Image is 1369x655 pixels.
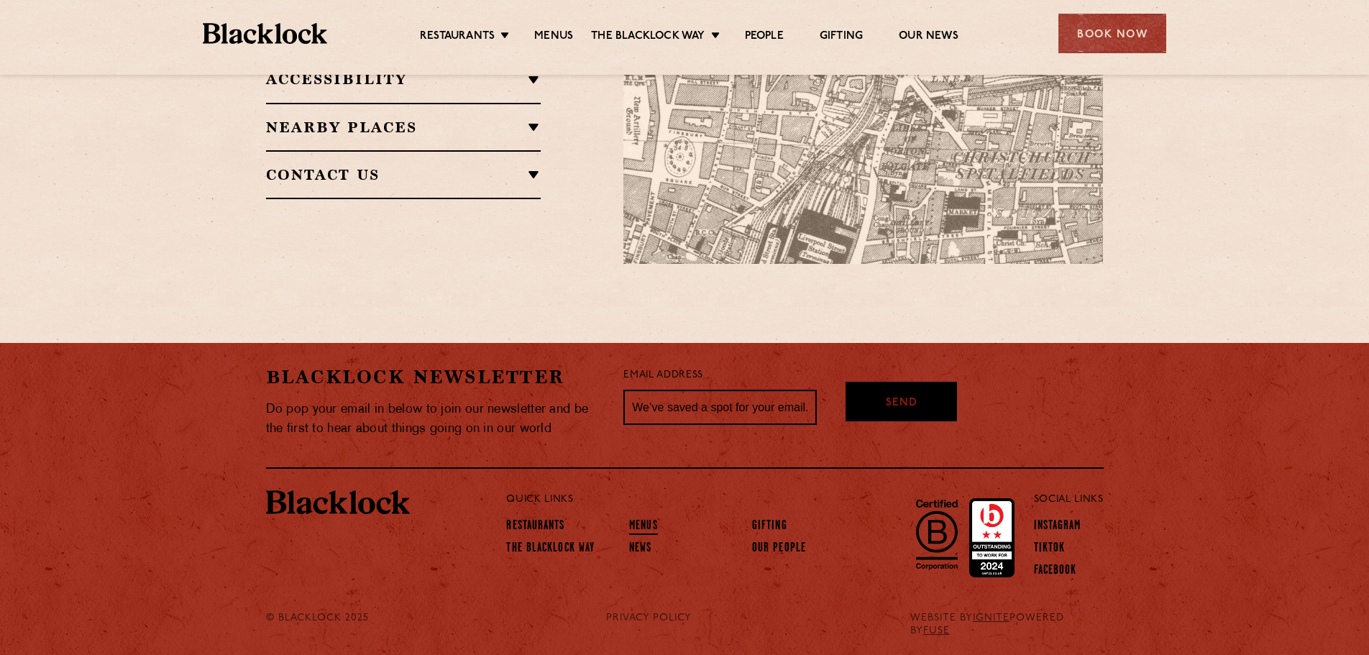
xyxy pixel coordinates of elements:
a: News [629,541,651,557]
label: Email Address [623,367,702,384]
h2: Nearby Places [266,119,541,136]
img: svg%3E [948,129,1150,264]
a: FUSE [923,626,950,636]
img: BL_Textured_Logo-footer-cropped.svg [203,23,327,44]
h2: Blacklock Newsletter [266,365,603,390]
a: Menus [629,519,658,535]
a: Facebook [1034,564,1077,580]
a: IGNITE [973,613,1009,623]
a: Restaurants [420,29,495,45]
h2: Contact Us [266,166,541,183]
a: The Blacklock Way [591,29,705,45]
a: Restaurants [506,519,564,535]
a: Instagram [1034,519,1081,535]
input: We’ve saved a spot for your email... [623,390,817,426]
a: Gifting [752,519,787,535]
a: TikTok [1034,541,1066,557]
a: PRIVACY POLICY [606,612,692,625]
div: © Blacklock 2025 [255,612,398,638]
img: BL_Textured_Logo-footer-cropped.svg [266,490,410,515]
a: Gifting [820,29,863,45]
p: Do pop your email in below to join our newsletter and be the first to hear about things going on ... [266,400,603,439]
a: Menus [534,29,573,45]
a: Our People [752,541,806,557]
img: B-Corp-Logo-Black-RGB.svg [907,491,966,577]
a: People [745,29,784,45]
a: The Blacklock Way [506,541,595,557]
div: Book Now [1058,14,1166,53]
p: Social Links [1034,490,1104,509]
span: Send [886,395,917,412]
img: Accred_2023_2star.png [969,498,1015,577]
div: WEBSITE BY POWERED BY [899,612,1114,638]
p: Quick Links [506,490,986,509]
h2: Accessibility [266,70,541,88]
a: Our News [899,29,958,45]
